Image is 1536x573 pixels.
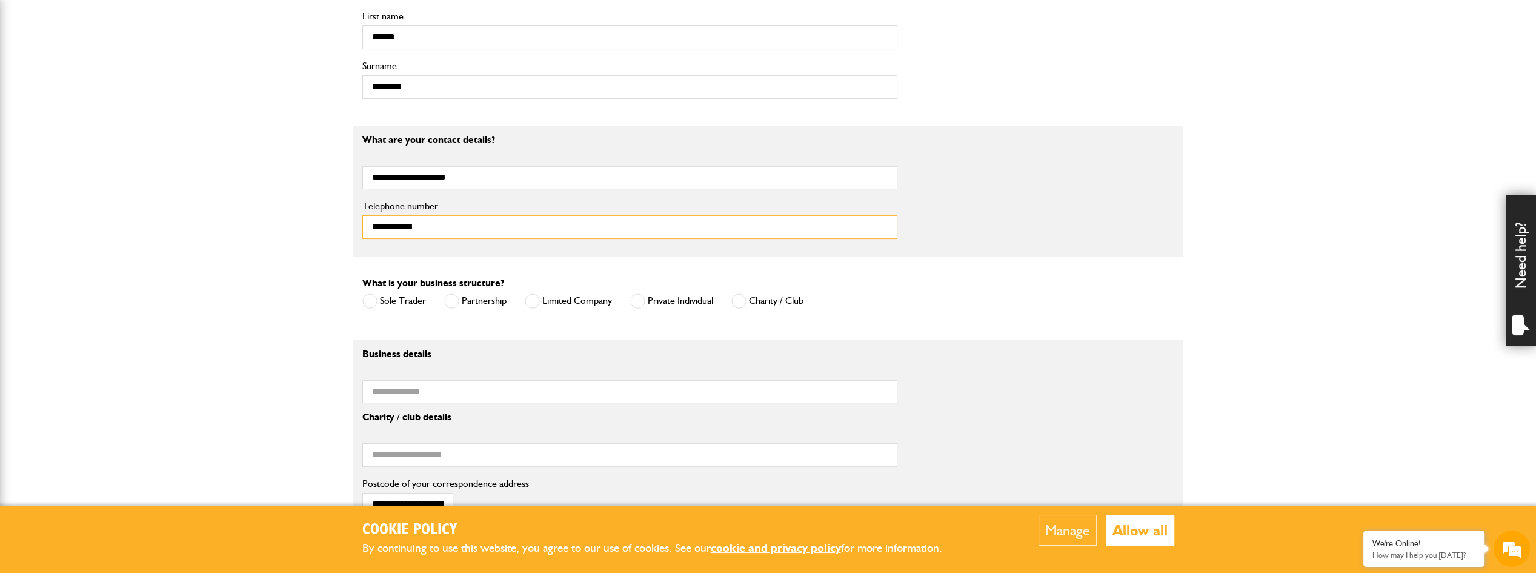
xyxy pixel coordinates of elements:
[1506,195,1536,346] div: Need help?
[362,521,962,540] h2: Cookie Policy
[362,201,897,211] label: Telephone number
[362,412,897,422] p: Charity / club details
[362,135,897,145] p: What are your contact details?
[1372,551,1475,560] p: How may I help you today?
[362,12,897,21] label: First name
[63,68,204,84] div: Chat with us now
[199,6,228,35] div: Minimize live chat window
[362,349,897,359] p: Business details
[630,293,713,309] label: Private Individual
[1039,515,1097,546] button: Manage
[165,374,220,390] em: Start Chat
[362,539,962,558] p: By continuing to use this website, you agree to our use of cookies. See our for more information.
[525,293,612,309] label: Limited Company
[362,278,504,288] label: What is your business structure?
[16,148,221,175] input: Enter your email address
[1372,538,1475,549] div: We're Online!
[16,219,221,364] textarea: Type your message and hit 'Enter'
[444,293,507,309] label: Partnership
[362,479,547,489] label: Postcode of your correspondence address
[362,293,426,309] label: Sole Trader
[1106,515,1174,546] button: Allow all
[16,184,221,210] input: Enter your phone number
[362,61,897,71] label: Surname
[711,541,841,555] a: cookie and privacy policy
[731,293,803,309] label: Charity / Club
[16,112,221,139] input: Enter your last name
[21,67,51,84] img: d_20077148190_company_1631870298795_20077148190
